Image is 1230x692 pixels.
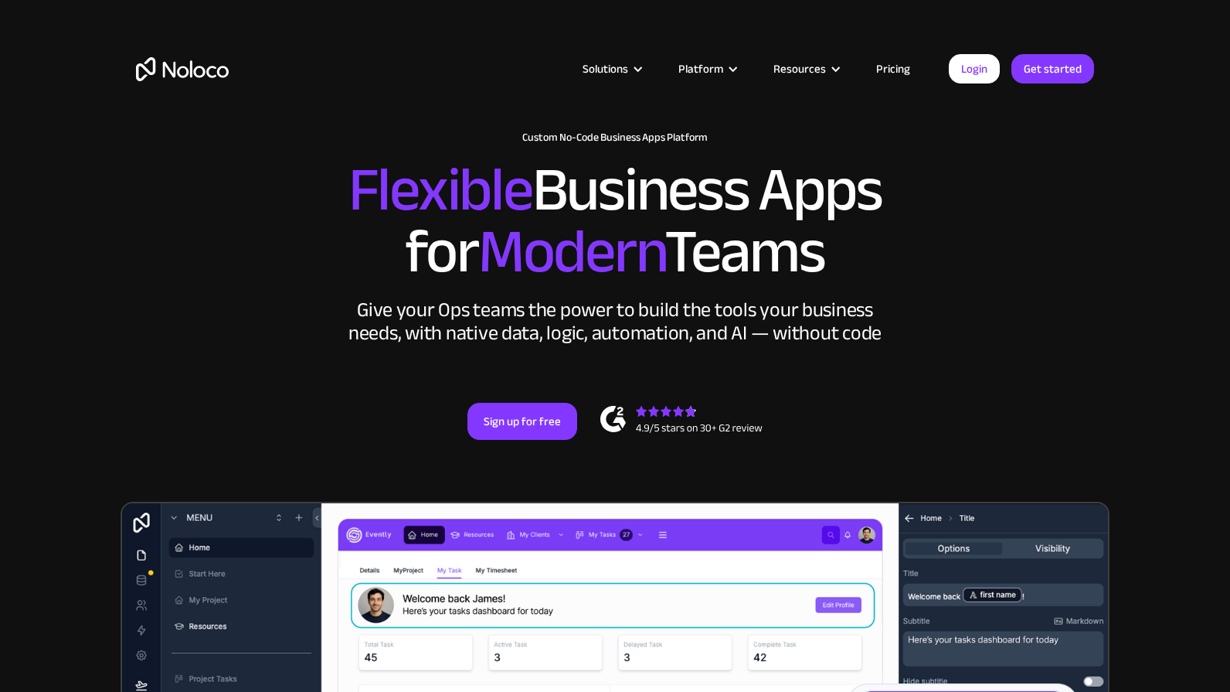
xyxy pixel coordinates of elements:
span: Modern [478,194,664,309]
div: Resources [754,59,857,79]
div: Give your Ops teams the power to build the tools your business needs, with native data, logic, au... [345,298,885,345]
div: Resources [773,59,826,79]
div: Solutions [583,59,628,79]
a: Sign up for free [467,403,577,440]
h2: Business Apps for Teams [136,159,1094,283]
a: home [136,57,229,81]
div: Solutions [563,59,659,79]
div: Platform [659,59,754,79]
a: Pricing [857,59,929,79]
a: Login [949,54,1000,84]
a: Get started [1011,54,1094,84]
span: Flexible [348,132,532,247]
div: Platform [678,59,723,79]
